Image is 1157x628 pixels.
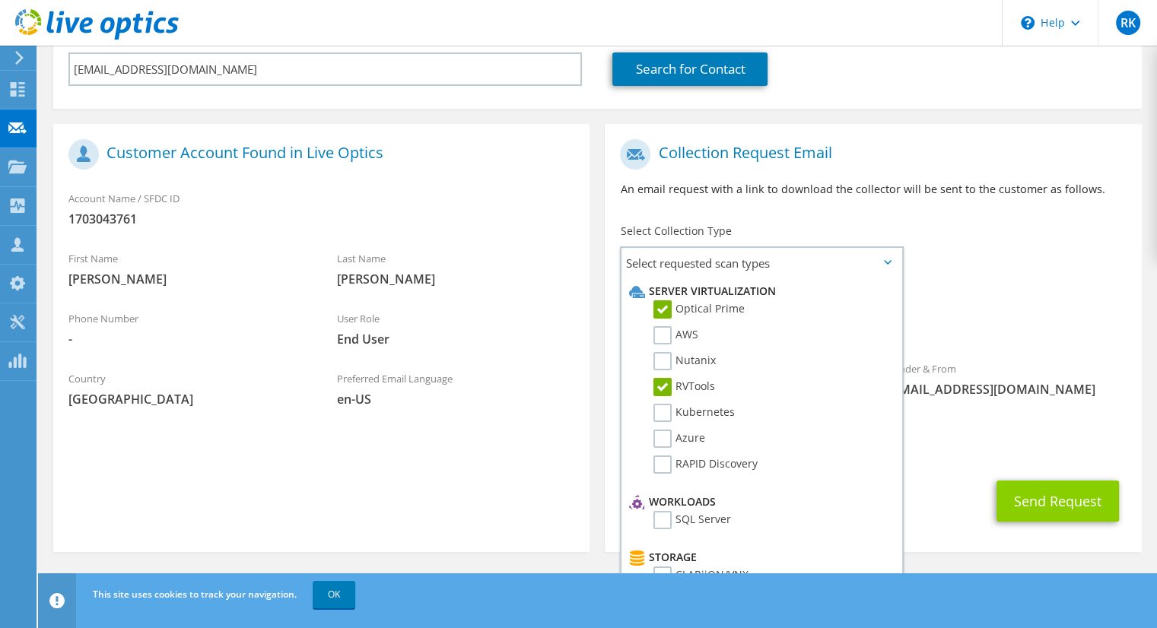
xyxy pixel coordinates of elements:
[653,455,758,474] label: RAPID Discovery
[605,284,1141,345] div: Requested Collections
[653,566,749,585] label: CLARiiON/VNX
[888,381,1127,398] span: [EMAIL_ADDRESS][DOMAIN_NAME]
[337,271,575,287] span: [PERSON_NAME]
[625,493,894,511] li: Workloads
[1116,11,1140,35] span: RK
[653,378,715,396] label: RVTools
[53,182,590,235] div: Account Name / SFDC ID
[653,404,735,422] label: Kubernetes
[322,243,590,295] div: Last Name
[873,353,1142,405] div: Sender & From
[322,363,590,415] div: Preferred Email Language
[53,303,322,355] div: Phone Number
[53,243,322,295] div: First Name
[620,181,1126,198] p: An email request with a link to download the collector will be sent to the customer as follows.
[620,224,731,239] label: Select Collection Type
[337,331,575,347] span: End User
[68,391,307,408] span: [GEOGRAPHIC_DATA]
[621,248,901,278] span: Select requested scan types
[625,548,894,566] li: Storage
[653,511,731,529] label: SQL Server
[612,52,768,86] a: Search for Contact
[1021,16,1035,30] svg: \n
[337,391,575,408] span: en-US
[53,363,322,415] div: Country
[93,588,297,601] span: This site uses cookies to track your navigation.
[605,353,873,405] div: To
[653,430,705,448] label: Azure
[322,303,590,355] div: User Role
[68,211,574,227] span: 1703043761
[653,326,698,344] label: AWS
[68,271,307,287] span: [PERSON_NAME]
[620,139,1118,170] h1: Collection Request Email
[653,300,745,319] label: Optical Prime
[625,282,894,300] li: Server Virtualization
[605,413,1141,465] div: CC & Reply To
[996,481,1119,522] button: Send Request
[653,352,716,370] label: Nutanix
[68,139,567,170] h1: Customer Account Found in Live Optics
[68,331,307,347] span: -
[313,581,355,608] a: OK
